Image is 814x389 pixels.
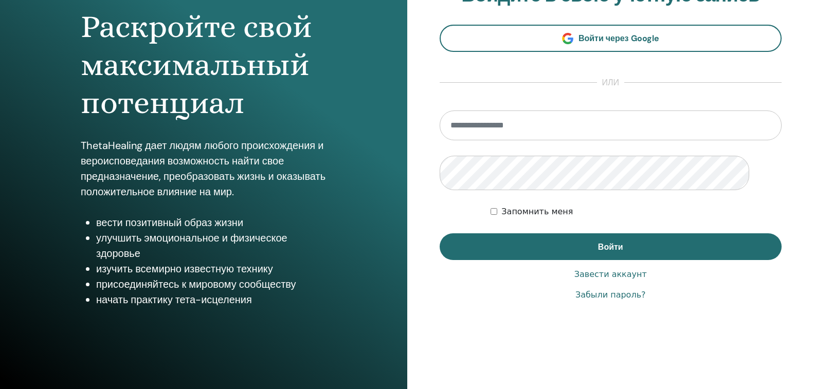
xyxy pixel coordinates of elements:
[96,216,243,229] font: вести позитивный образ жизни
[575,290,646,300] font: Забыли пароль?
[440,233,782,260] button: Войти
[96,262,273,275] font: изучить всемирно известную технику
[574,269,647,279] font: Завести аккаунт
[501,207,573,216] font: Запомнить меня
[96,277,296,291] font: присоединяйтесь к мировому сообществу
[578,33,659,44] font: Войти через Google
[602,77,620,88] font: или
[81,139,325,198] font: ThetaHealing дает людям любого происхождения и вероисповедания возможность найти свое предназначе...
[575,289,646,301] a: Забыли пароль?
[81,8,312,121] font: Раскройте свой максимальный потенциал
[440,25,782,52] a: Войти через Google
[96,293,252,306] font: начать практику тета-исцеления
[598,242,623,252] font: Войти
[96,231,287,260] font: улучшить эмоциональное и физическое здоровье
[491,206,782,218] div: Оставьте меня аутентифицированным на неопределенный срок или пока я не выйду из системы вручную
[574,268,647,281] a: Завести аккаунт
